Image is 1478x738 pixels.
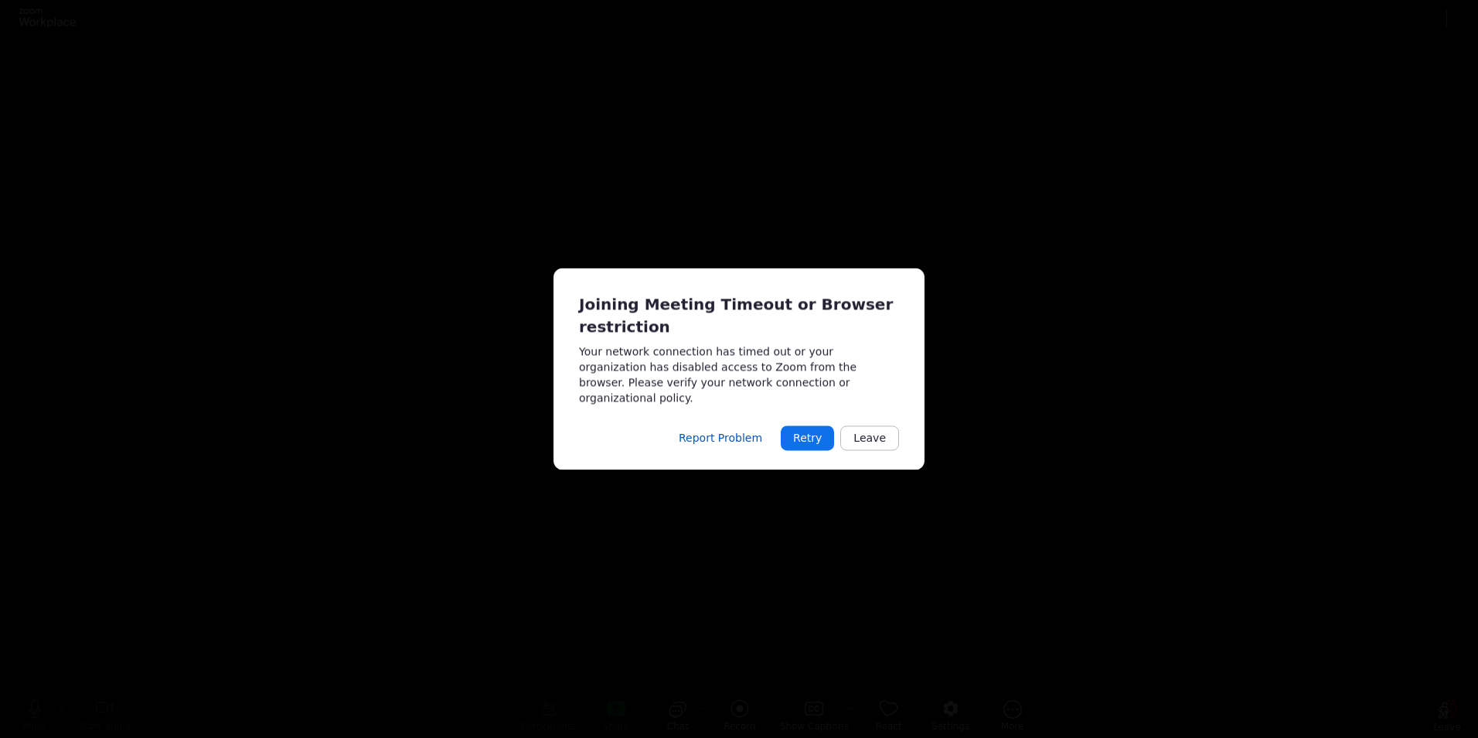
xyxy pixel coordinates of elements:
button: Leave [840,426,899,451]
button: Report Problem [666,426,775,451]
div: Meeting connected timeout. [553,268,925,470]
div: Joining Meeting Timeout or Browser restriction [579,293,899,337]
button: Retry [781,426,834,451]
div: Your network connection has timed out or your organization has disabled access to Zoom from the b... [579,344,899,406]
